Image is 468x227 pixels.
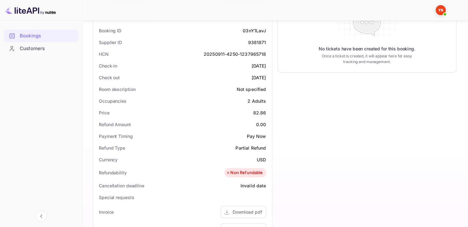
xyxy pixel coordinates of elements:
div: Cancellation deadline [99,182,144,189]
div: HCN [99,51,109,57]
div: 9381871 [248,39,266,46]
div: Bookings [20,32,75,40]
a: Customers [4,42,78,54]
div: Room description [99,86,135,93]
div: Booking ID [99,27,121,34]
div: Currency [99,156,118,163]
p: No tickets have been created for this booking. [319,46,415,52]
div: Refund Amount [99,121,131,128]
div: [DATE] [252,62,266,69]
div: 20250911-4250-1237965718 [204,51,266,57]
div: Not specified [237,86,266,93]
div: Refund Type [99,145,125,151]
div: Customers [20,45,75,52]
div: 82.86 [253,109,266,116]
div: [DATE] [252,74,266,81]
div: 0.00 [256,121,266,128]
a: Bookings [4,30,78,42]
div: 2 Adults [248,98,266,104]
img: LiteAPI logo [5,5,56,15]
div: Occupancies [99,98,126,104]
div: Pay Now [247,133,266,139]
div: Refundability [99,169,127,176]
div: Partial Refund [235,145,266,151]
div: Payment Timing [99,133,133,139]
div: 03nY1LavJ [243,27,266,34]
button: Collapse navigation [36,211,47,222]
div: Invoice [99,209,114,215]
div: Special requests [99,194,134,201]
div: Price [99,109,110,116]
div: Download pdf [233,209,262,215]
div: Non Refundable [226,170,263,176]
div: Customers [4,42,78,55]
div: Check-in [99,62,117,69]
p: Once a ticket is created, it will appear here for easy tracking and management. [319,53,415,65]
img: Yandex Support [436,5,446,15]
div: Supplier ID [99,39,122,46]
div: Check out [99,74,120,81]
div: Invalid date [241,182,266,189]
div: USD [257,156,266,163]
